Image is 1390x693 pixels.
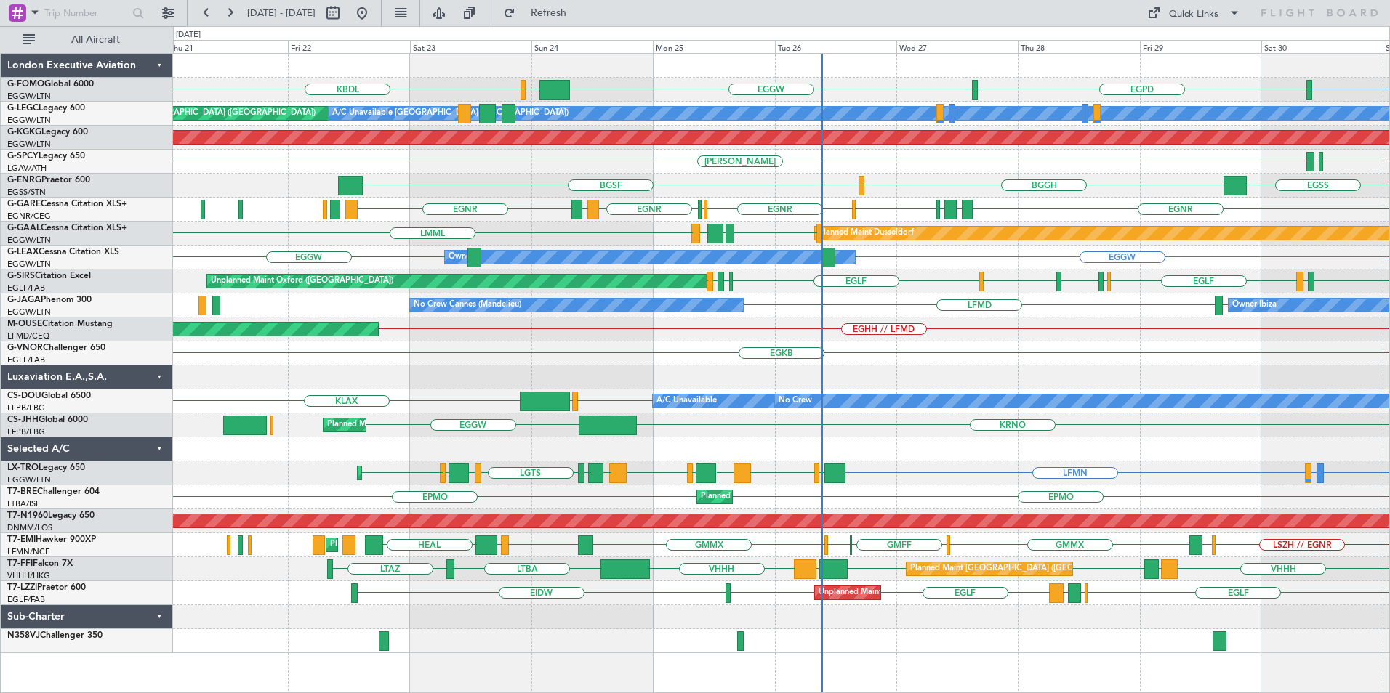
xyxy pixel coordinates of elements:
span: LX-TRO [7,463,39,472]
div: Planned Maint [GEOGRAPHIC_DATA] ([GEOGRAPHIC_DATA]) [87,102,316,124]
div: Wed 27 [896,40,1018,53]
a: EGGW/LTN [7,259,51,269]
div: Planned Maint Warsaw ([GEOGRAPHIC_DATA]) [701,486,876,508]
span: G-SIRS [7,272,35,280]
a: G-SPCYLegacy 650 [7,152,85,161]
div: Planned Maint Chester [330,534,414,556]
a: EGGW/LTN [7,115,51,126]
a: G-KGKGLegacy 600 [7,128,88,137]
a: T7-LZZIPraetor 600 [7,583,86,592]
a: EGGW/LTN [7,235,51,246]
span: G-JAGA [7,296,41,304]
a: EGLF/FAB [7,354,45,365]
span: T7-BRE [7,487,37,496]
div: Planned Maint [GEOGRAPHIC_DATA] ([GEOGRAPHIC_DATA]) [327,414,556,436]
a: G-FOMOGlobal 6000 [7,80,94,89]
div: A/C Unavailable [656,390,717,412]
div: Mon 25 [653,40,774,53]
div: Planned Maint Dusseldorf [819,222,914,244]
a: T7-FFIFalcon 7X [7,559,73,568]
a: G-GAALCessna Citation XLS+ [7,224,127,232]
a: CS-DOUGlobal 6500 [7,392,91,400]
a: G-ENRGPraetor 600 [7,176,90,185]
div: Fri 29 [1140,40,1261,53]
a: N358VJChallenger 350 [7,631,103,640]
span: G-GARE [7,200,41,208]
span: All Aircraft [38,35,153,45]
div: Tue 26 [775,40,896,53]
a: T7-N1960Legacy 650 [7,511,95,520]
a: EGLF/FAB [7,594,45,605]
a: LX-TROLegacy 650 [7,463,85,472]
div: Fri 22 [288,40,409,53]
span: N358VJ [7,631,40,640]
a: T7-EMIHawker 900XP [7,535,96,544]
div: A/C Unavailable [GEOGRAPHIC_DATA] ([GEOGRAPHIC_DATA]) [332,102,569,124]
a: LGAV/ATH [7,163,47,174]
span: CS-DOU [7,392,41,400]
div: Sun 24 [531,40,653,53]
a: G-LEAXCessna Citation XLS [7,248,119,256]
span: G-FOMO [7,80,44,89]
span: T7-FFI [7,559,33,568]
input: Trip Number [44,2,128,24]
div: Quick Links [1169,7,1218,22]
a: G-GARECessna Citation XLS+ [7,200,127,208]
div: Unplanned Maint [GEOGRAPHIC_DATA] ([GEOGRAPHIC_DATA]) [819,582,1058,604]
div: Sat 23 [410,40,531,53]
a: EGGW/LTN [7,474,51,485]
a: G-JAGAPhenom 300 [7,296,92,304]
a: G-LEGCLegacy 600 [7,104,85,113]
div: Unplanned Maint Oxford ([GEOGRAPHIC_DATA]) [211,270,393,292]
div: No Crew Cannes (Mandelieu) [414,294,521,316]
span: G-LEGC [7,104,39,113]
span: [DATE] - [DATE] [247,7,316,20]
div: Sat 30 [1261,40,1383,53]
a: EGLF/FAB [7,283,45,293]
div: No Crew [779,390,812,412]
a: EGGW/LTN [7,91,51,102]
span: Refresh [518,8,579,18]
span: G-SPCY [7,152,39,161]
a: LFPB/LBG [7,402,45,413]
a: G-VNORChallenger 650 [7,344,105,352]
a: T7-BREChallenger 604 [7,487,100,496]
a: EGGW/LTN [7,307,51,317]
a: DNMM/LOS [7,522,52,533]
a: CS-JHHGlobal 6000 [7,416,88,424]
div: Planned Maint [GEOGRAPHIC_DATA] ([GEOGRAPHIC_DATA] Intl) [910,558,1153,580]
span: G-LEAX [7,248,39,256]
div: Owner [449,246,473,268]
a: LTBA/ISL [7,498,40,509]
span: G-GAAL [7,224,41,232]
button: Refresh [497,1,584,25]
a: M-OUSECitation Mustang [7,320,113,328]
a: EGGW/LTN [7,139,51,150]
div: Thu 21 [166,40,288,53]
a: LFPB/LBG [7,426,45,437]
button: Quick Links [1140,1,1248,25]
a: LFMD/CEQ [7,331,49,341]
span: T7-EMI [7,535,36,544]
div: [DATE] [176,29,201,41]
a: EGSS/STN [7,187,46,198]
span: G-ENRG [7,176,41,185]
span: T7-N1960 [7,511,48,520]
span: T7-LZZI [7,583,37,592]
a: EGNR/CEG [7,211,51,222]
a: G-SIRSCitation Excel [7,272,91,280]
button: All Aircraft [16,28,158,52]
a: VHHH/HKG [7,570,50,581]
span: CS-JHH [7,416,39,424]
span: G-VNOR [7,344,43,352]
div: Owner Ibiza [1232,294,1277,316]
span: G-KGKG [7,128,41,137]
div: Thu 28 [1018,40,1139,53]
span: M-OUSE [7,320,42,328]
a: LFMN/NCE [7,546,50,557]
